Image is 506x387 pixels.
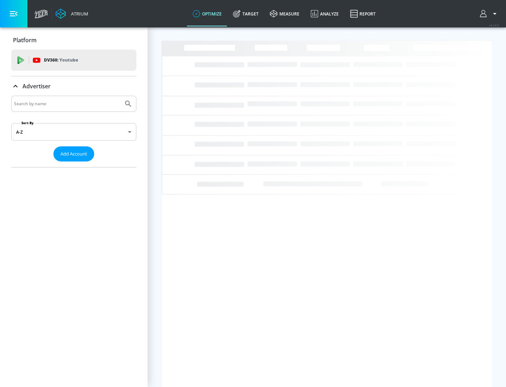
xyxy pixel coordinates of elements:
div: A-Z [11,123,136,141]
label: Sort By [20,121,35,125]
span: v 4.24.0 [489,23,499,27]
a: Target [227,1,264,26]
a: Report [344,1,381,26]
div: Platform [11,30,136,50]
a: Atrium [56,8,88,19]
div: Advertiser [11,96,136,167]
div: DV360: Youtube [11,50,136,71]
p: Platform [13,36,37,44]
p: Youtube [59,56,78,64]
span: Add Account [60,150,87,158]
a: measure [264,1,305,26]
input: Search by name [14,99,121,108]
button: Add Account [53,146,94,161]
p: DV360: [44,56,78,64]
div: Advertiser [11,76,136,96]
p: Advertiser [22,82,51,90]
div: Atrium [68,11,88,17]
a: optimize [187,1,227,26]
nav: list of Advertiser [11,161,136,167]
a: Analyze [305,1,344,26]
